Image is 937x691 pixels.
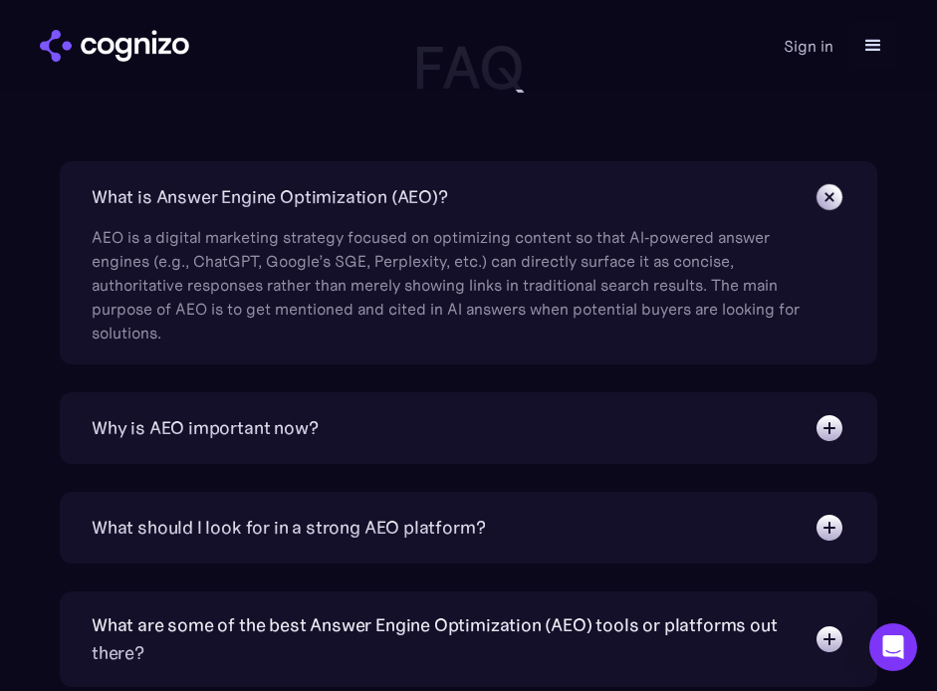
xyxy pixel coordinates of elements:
div: AEO is a digital marketing strategy focused on optimizing content so that AI‑powered answer engin... [92,213,808,345]
div: What should I look for in a strong AEO platform? [92,514,485,542]
a: Sign in [784,34,833,58]
div: Open Intercom Messenger [869,623,917,671]
div: What are some of the best Answer Engine Optimization (AEO) tools or platforms out there? [92,611,794,667]
div: Why is AEO important now? [92,414,319,442]
img: cognizo logo [40,30,189,62]
div: menu [849,22,897,70]
div: What is Answer Engine Optimization (AEO)? [92,183,448,211]
a: home [40,30,189,62]
h2: FAQ [71,34,867,102]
